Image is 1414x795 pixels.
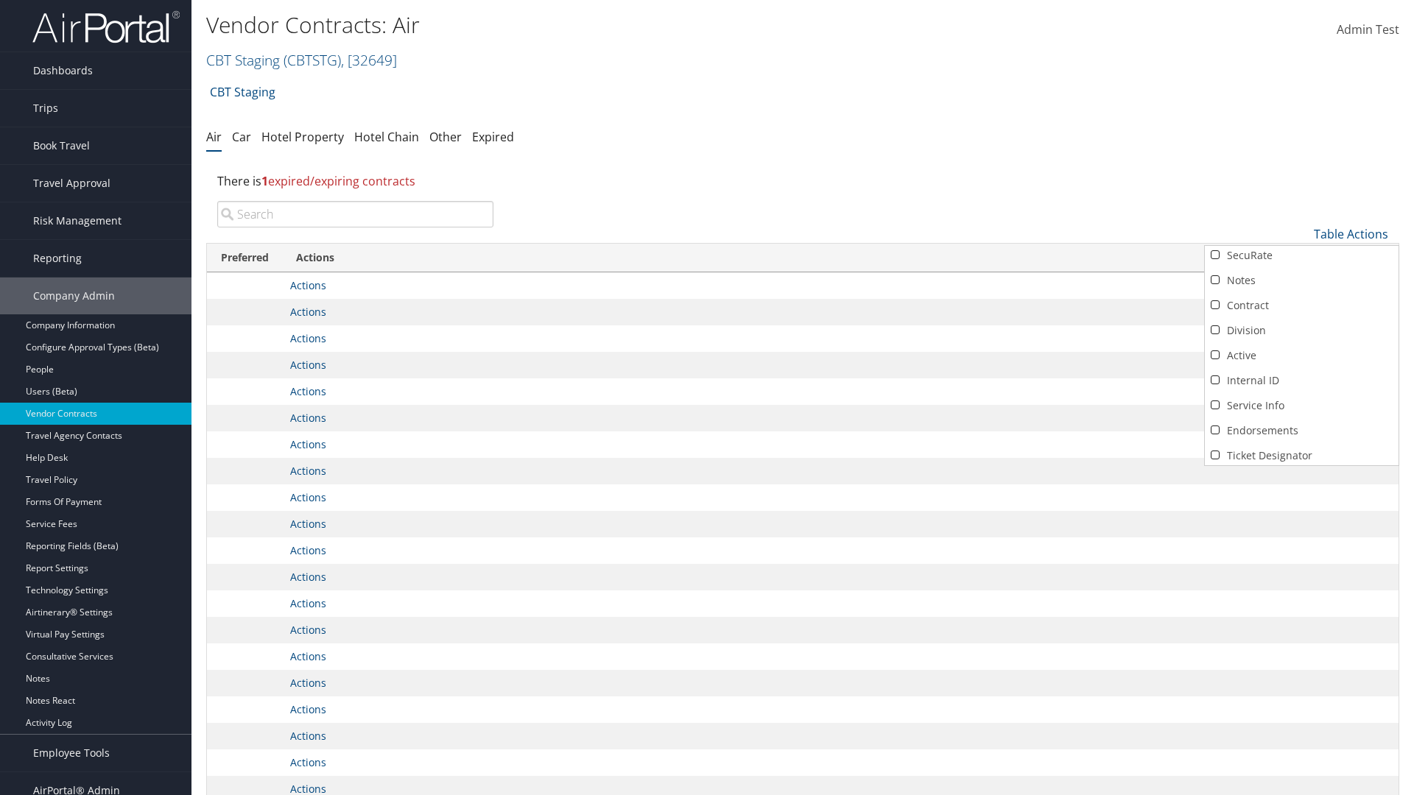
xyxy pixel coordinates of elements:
a: Contract [1205,293,1399,318]
img: airportal-logo.png [32,10,180,44]
span: Dashboards [33,52,93,89]
a: Active [1205,343,1399,368]
a: Service Info [1205,393,1399,418]
a: Ticket Designator [1205,443,1399,468]
span: Employee Tools [33,735,110,771]
a: Endorsements [1205,418,1399,443]
span: Book Travel [33,127,90,164]
a: Division [1205,318,1399,343]
span: Risk Management [33,202,122,239]
span: Trips [33,90,58,127]
a: Internal ID [1205,368,1399,393]
span: Company Admin [33,278,115,314]
span: Travel Approval [33,165,110,202]
a: SecuRate [1205,243,1399,268]
span: Reporting [33,240,82,277]
a: Notes [1205,268,1399,293]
